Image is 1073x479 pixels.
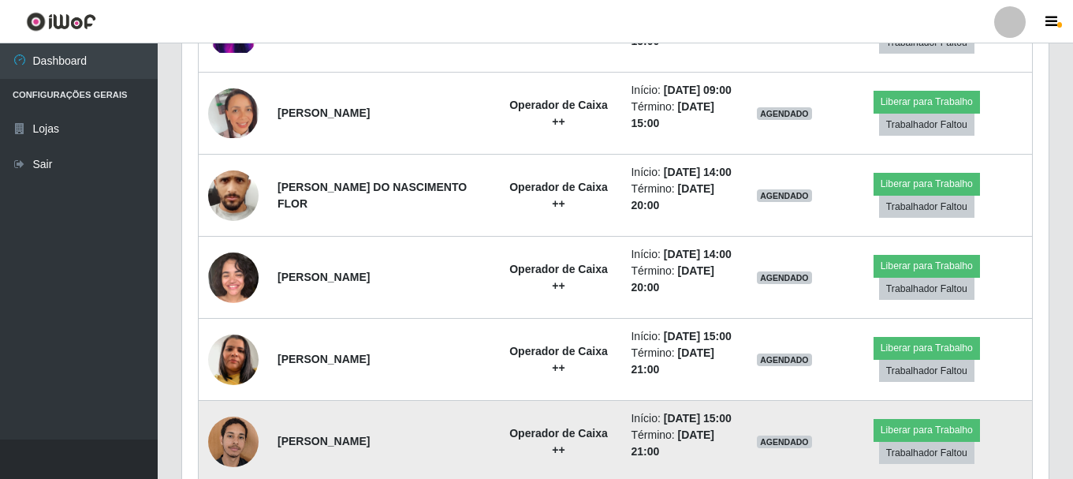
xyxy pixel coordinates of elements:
button: Liberar para Trabalho [874,255,980,277]
button: Trabalhador Faltou [879,114,974,136]
strong: [PERSON_NAME] [278,271,370,283]
time: [DATE] 15:00 [664,330,732,342]
button: Liberar para Trabalho [874,337,980,359]
li: Término: [631,427,738,460]
li: Início: [631,82,738,99]
time: [DATE] 09:00 [664,84,732,96]
span: AGENDADO [757,436,812,448]
li: Início: [631,164,738,181]
button: Liberar para Trabalho [874,91,980,113]
strong: Operador de Caixa ++ [509,345,608,374]
time: [DATE] 15:00 [664,412,732,425]
li: Início: [631,246,738,263]
li: Término: [631,181,738,214]
time: [DATE] 14:00 [664,248,732,260]
img: 1736790726296.jpeg [208,408,259,475]
img: 1734375096021.jpeg [208,315,259,405]
img: CoreUI Logo [26,12,96,32]
strong: Operador de Caixa ++ [509,17,608,46]
strong: Operador de Caixa ++ [509,427,608,456]
li: Término: [631,99,738,132]
li: Término: [631,345,738,378]
time: [DATE] 14:00 [664,166,732,178]
button: Liberar para Trabalho [874,419,980,441]
li: Início: [631,328,738,345]
strong: Operador de Caixa ++ [509,181,608,210]
img: 1741725931252.jpeg [208,88,259,137]
span: AGENDADO [757,354,812,366]
button: Liberar para Trabalho [874,173,980,195]
button: Trabalhador Faltou [879,360,974,382]
span: AGENDADO [757,189,812,202]
button: Trabalhador Faltou [879,278,974,300]
li: Término: [631,263,738,296]
img: 1727281386173.jpeg [208,139,259,251]
span: AGENDADO [757,107,812,120]
img: 1752258111959.jpeg [208,253,259,303]
strong: [PERSON_NAME] DO NASCIMENTO FLOR [278,181,467,210]
strong: [PERSON_NAME] [278,353,370,365]
li: Início: [631,410,738,427]
strong: [PERSON_NAME] [278,435,370,447]
strong: Operador de Caixa ++ [509,263,608,292]
button: Trabalhador Faltou [879,442,974,464]
strong: Operador de Caixa ++ [509,99,608,128]
span: AGENDADO [757,271,812,284]
button: Trabalhador Faltou [879,196,974,218]
strong: [PERSON_NAME] [278,107,370,119]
